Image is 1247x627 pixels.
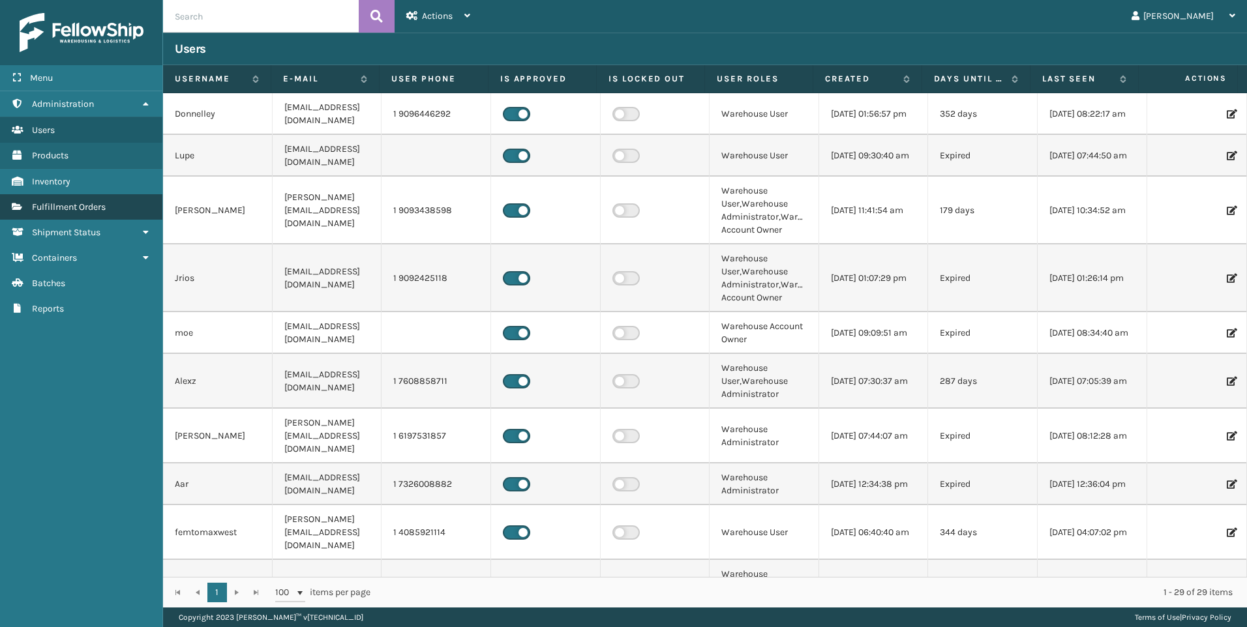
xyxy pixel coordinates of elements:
[710,463,819,505] td: Warehouse Administrator
[273,505,382,560] td: [PERSON_NAME][EMAIL_ADDRESS][DOMAIN_NAME]
[819,409,929,463] td: [DATE] 07:44:07 am
[163,177,273,244] td: [PERSON_NAME]
[1227,377,1235,386] i: Edit
[1227,274,1235,283] i: Edit
[273,354,382,409] td: [EMAIL_ADDRESS][DOMAIN_NAME]
[163,135,273,177] td: Lupe
[710,505,819,560] td: Warehouse User
[163,354,273,409] td: Alexz
[389,586,1233,599] div: 1 - 29 of 29 items
[500,73,584,85] label: Is Approved
[1227,328,1235,338] i: Edit
[32,227,100,238] span: Shipment Status
[32,278,65,289] span: Batches
[1038,354,1147,409] td: [DATE] 07:05:39 am
[1038,505,1147,560] td: [DATE] 04:07:02 pm
[32,303,64,314] span: Reports
[1227,528,1235,537] i: Edit
[20,13,143,52] img: logo
[163,312,273,354] td: moe
[1038,409,1147,463] td: [DATE] 08:12:28 am
[1135,607,1231,627] div: |
[1038,135,1147,177] td: [DATE] 07:44:50 am
[608,73,693,85] label: Is Locked Out
[710,135,819,177] td: Warehouse User
[1227,151,1235,160] i: Edit
[382,463,491,505] td: 1 7326008882
[273,93,382,135] td: [EMAIL_ADDRESS][DOMAIN_NAME]
[175,73,246,85] label: Username
[928,463,1038,505] td: Expired
[1143,68,1235,89] span: Actions
[1227,480,1235,489] i: Edit
[928,312,1038,354] td: Expired
[382,177,491,244] td: 1 9093438598
[1038,93,1147,135] td: [DATE] 08:22:17 am
[30,72,53,83] span: Menu
[1038,463,1147,505] td: [DATE] 12:36:04 pm
[163,244,273,312] td: Jrios
[928,93,1038,135] td: 352 days
[819,177,929,244] td: [DATE] 11:41:54 am
[928,354,1038,409] td: 287 days
[163,505,273,560] td: femtomaxwest
[710,312,819,354] td: Warehouse Account Owner
[163,409,273,463] td: [PERSON_NAME]
[928,409,1038,463] td: Expired
[819,463,929,505] td: [DATE] 12:34:38 pm
[273,177,382,244] td: [PERSON_NAME][EMAIL_ADDRESS][DOMAIN_NAME]
[710,244,819,312] td: Warehouse User,Warehouse Administrator,Warehouse Account Owner
[163,463,273,505] td: Aar
[163,93,273,135] td: Donnelley
[32,124,55,136] span: Users
[382,244,491,312] td: 1 9092425118
[207,583,227,602] a: 1
[710,177,819,244] td: Warehouse User,Warehouse Administrator,Warehouse Account Owner
[179,607,363,627] p: Copyright 2023 [PERSON_NAME]™ v [TECHNICAL_ID]
[1038,312,1147,354] td: [DATE] 08:34:40 am
[32,98,94,109] span: Administration
[273,409,382,463] td: [PERSON_NAME][EMAIL_ADDRESS][DOMAIN_NAME]
[819,312,929,354] td: [DATE] 09:09:51 am
[1227,206,1235,215] i: Edit
[32,150,68,161] span: Products
[819,244,929,312] td: [DATE] 01:07:29 pm
[175,41,206,57] h3: Users
[273,135,382,177] td: [EMAIL_ADDRESS][DOMAIN_NAME]
[819,354,929,409] td: [DATE] 07:30:37 am
[710,93,819,135] td: Warehouse User
[1227,109,1235,119] i: Edit
[934,73,1005,85] label: Days until password expires
[1227,431,1235,441] i: Edit
[273,463,382,505] td: [EMAIL_ADDRESS][DOMAIN_NAME]
[819,93,929,135] td: [DATE] 01:56:57 pm
[382,409,491,463] td: 1 6197531857
[710,354,819,409] td: Warehouse User,Warehouse Administrator
[928,505,1038,560] td: 344 days
[273,244,382,312] td: [EMAIL_ADDRESS][DOMAIN_NAME]
[825,73,896,85] label: Created
[1038,177,1147,244] td: [DATE] 10:34:52 am
[283,73,354,85] label: E-mail
[32,176,70,187] span: Inventory
[717,73,801,85] label: User Roles
[1182,613,1231,622] a: Privacy Policy
[1042,73,1113,85] label: Last Seen
[819,505,929,560] td: [DATE] 06:40:40 am
[382,354,491,409] td: 1 7608858711
[819,135,929,177] td: [DATE] 09:30:40 am
[275,586,295,599] span: 100
[391,73,475,85] label: User phone
[1038,244,1147,312] td: [DATE] 01:26:14 pm
[273,312,382,354] td: [EMAIL_ADDRESS][DOMAIN_NAME]
[382,505,491,560] td: 1 4085921114
[710,409,819,463] td: Warehouse Administrator
[382,93,491,135] td: 1 9096446292
[928,244,1038,312] td: Expired
[32,252,77,263] span: Containers
[928,177,1038,244] td: 179 days
[422,10,453,22] span: Actions
[1135,613,1180,622] a: Terms of Use
[928,135,1038,177] td: Expired
[32,201,106,212] span: Fulfillment Orders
